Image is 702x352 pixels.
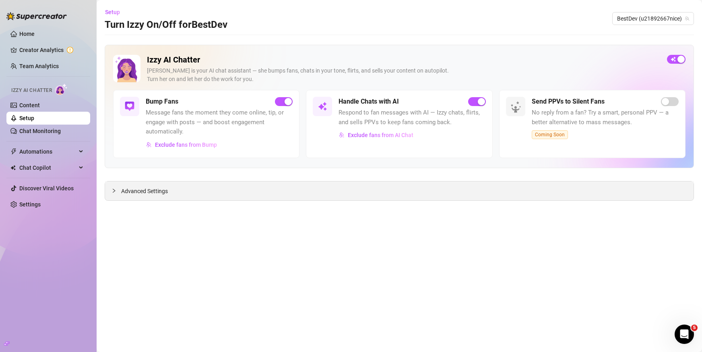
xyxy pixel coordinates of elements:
a: Home [19,31,35,37]
span: Advanced Settings [121,187,168,196]
img: svg%3e [125,102,134,111]
a: Chat Monitoring [19,128,61,134]
div: [PERSON_NAME] is your AI chat assistant — she bumps fans, chats in your tone, flirts, and sells y... [147,67,661,83]
span: Automations [19,145,76,158]
span: thunderbolt [10,148,17,155]
img: Izzy AI Chatter [113,55,140,82]
span: 5 [691,325,698,331]
span: Coming Soon [532,130,568,139]
a: Team Analytics [19,63,59,69]
span: Setup [105,9,120,15]
span: team [685,16,690,21]
h2: Izzy AI Chatter [147,55,661,65]
span: build [4,341,10,346]
div: collapsed [111,186,121,195]
img: svg%3e [318,102,327,111]
img: logo-BBDzfeDw.svg [6,12,67,20]
span: Respond to fan messages with AI — Izzy chats, flirts, and sells PPVs to keep fans coming back. [339,108,485,127]
h3: Turn Izzy On/Off for BestDev [105,19,227,31]
span: Exclude fans from Bump [155,142,217,148]
a: Content [19,102,40,108]
button: Setup [105,6,126,19]
h5: Send PPVs to Silent Fans [532,97,605,106]
span: No reply from a fan? Try a smart, personal PPV — a better alternative to mass messages. [532,108,679,127]
h5: Handle Chats with AI [339,97,399,106]
button: Exclude fans from AI Chat [339,129,414,142]
iframe: Intercom live chat [675,325,694,344]
span: Exclude fans from AI Chat [348,132,413,138]
span: collapsed [111,188,116,193]
span: Chat Copilot [19,161,76,174]
img: svg%3e [146,142,152,148]
img: silent-fans-ppv-o-N6Mmdf.svg [510,101,523,114]
button: Exclude fans from Bump [146,138,217,151]
a: Discover Viral Videos [19,185,74,192]
span: BestDev (u21892667nice) [617,12,689,25]
img: AI Chatter [55,83,68,95]
img: Chat Copilot [10,165,16,171]
span: Message fans the moment they come online, tip, or engage with posts — and boost engagement automa... [146,108,293,137]
a: Settings [19,201,41,208]
img: svg%3e [339,132,345,138]
span: Izzy AI Chatter [11,87,52,94]
h5: Bump Fans [146,97,178,106]
a: Creator Analytics exclamation-circle [19,44,84,56]
a: Setup [19,115,34,121]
